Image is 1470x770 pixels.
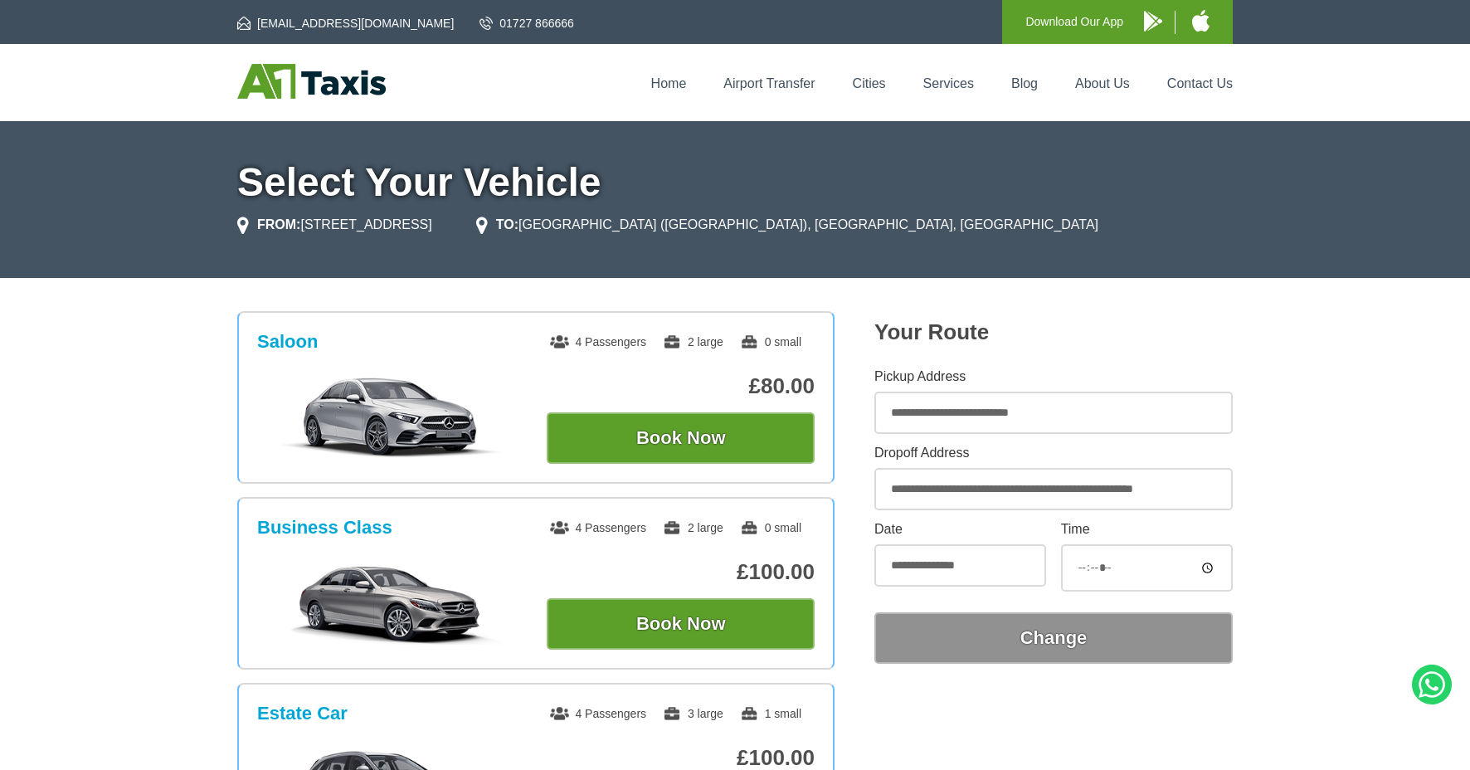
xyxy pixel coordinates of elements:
[874,319,1233,345] h2: Your Route
[547,598,815,650] button: Book Now
[663,335,723,348] span: 2 large
[266,376,516,459] img: Saloon
[237,215,432,235] li: [STREET_ADDRESS]
[547,373,815,399] p: £80.00
[1061,523,1233,536] label: Time
[874,370,1233,383] label: Pickup Address
[257,517,392,539] h3: Business Class
[874,612,1233,664] button: Change
[923,76,974,90] a: Services
[257,703,348,724] h3: Estate Car
[1144,11,1162,32] img: A1 Taxis Android App
[237,15,454,32] a: [EMAIL_ADDRESS][DOMAIN_NAME]
[874,446,1233,460] label: Dropoff Address
[740,521,801,534] span: 0 small
[853,76,886,90] a: Cities
[1011,76,1038,90] a: Blog
[1167,76,1233,90] a: Contact Us
[651,76,687,90] a: Home
[237,64,386,99] img: A1 Taxis St Albans LTD
[479,15,574,32] a: 01727 866666
[1192,10,1210,32] img: A1 Taxis iPhone App
[550,707,646,720] span: 4 Passengers
[266,562,516,645] img: Business Class
[1075,76,1130,90] a: About Us
[547,412,815,464] button: Book Now
[1025,12,1123,32] p: Download Our App
[237,163,1233,202] h1: Select Your Vehicle
[257,217,300,231] strong: FROM:
[547,559,815,585] p: £100.00
[257,331,318,353] h3: Saloon
[740,707,801,720] span: 1 small
[874,523,1046,536] label: Date
[663,521,723,534] span: 2 large
[476,215,1098,235] li: [GEOGRAPHIC_DATA] ([GEOGRAPHIC_DATA]), [GEOGRAPHIC_DATA], [GEOGRAPHIC_DATA]
[496,217,518,231] strong: TO:
[723,76,815,90] a: Airport Transfer
[550,335,646,348] span: 4 Passengers
[740,335,801,348] span: 0 small
[663,707,723,720] span: 3 large
[550,521,646,534] span: 4 Passengers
